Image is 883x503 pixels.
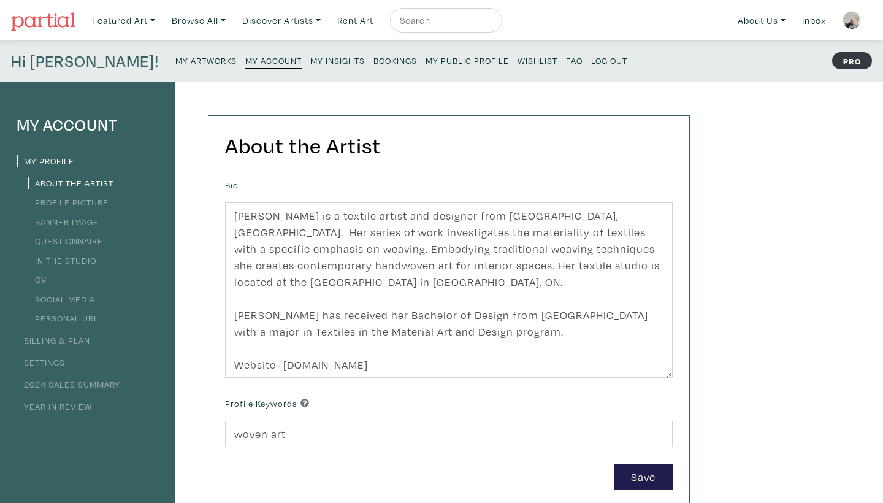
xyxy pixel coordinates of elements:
[225,179,239,192] label: Bio
[614,464,673,490] button: Save
[28,216,99,228] a: Banner Image
[332,8,379,33] a: Rent Art
[166,8,231,33] a: Browse All
[17,356,65,368] a: Settings
[426,55,509,66] small: My Public Profile
[373,55,417,66] small: Bookings
[28,274,47,285] a: CV
[28,177,113,189] a: About the Artist
[225,202,673,378] textarea: [PERSON_NAME] is a textile artist and designer from [GEOGRAPHIC_DATA], [GEOGRAPHIC_DATA]. Her ser...
[17,378,120,390] a: 2024 Sales Summary
[566,52,583,68] a: FAQ
[566,55,583,66] small: FAQ
[399,13,491,28] input: Search
[245,52,302,69] a: My Account
[310,55,365,66] small: My Insights
[245,55,302,66] small: My Account
[28,312,99,324] a: Personal URL
[17,334,90,346] a: Billing & Plan
[17,155,74,167] a: My Profile
[518,52,557,68] a: Wishlist
[591,52,627,68] a: Log Out
[310,52,365,68] a: My Insights
[832,52,872,69] strong: PRO
[225,132,673,159] h2: About the Artist
[175,52,237,68] a: My Artworks
[28,255,96,266] a: In the Studio
[11,52,159,71] h4: Hi [PERSON_NAME]!
[843,11,861,29] img: phpThumb.php
[17,401,92,412] a: Year in Review
[86,8,161,33] a: Featured Art
[426,52,509,68] a: My Public Profile
[591,55,627,66] small: Log Out
[28,293,95,305] a: Social Media
[225,397,309,410] label: Profile Keywords
[17,115,158,135] h4: My Account
[797,8,831,33] a: Inbox
[225,421,673,447] input: Comma-separated keywords that best describe you and your work.
[732,8,791,33] a: About Us
[373,52,417,68] a: Bookings
[237,8,326,33] a: Discover Artists
[175,55,237,66] small: My Artworks
[518,55,557,66] small: Wishlist
[28,235,103,247] a: Questionnaire
[28,196,109,208] a: Profile Picture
